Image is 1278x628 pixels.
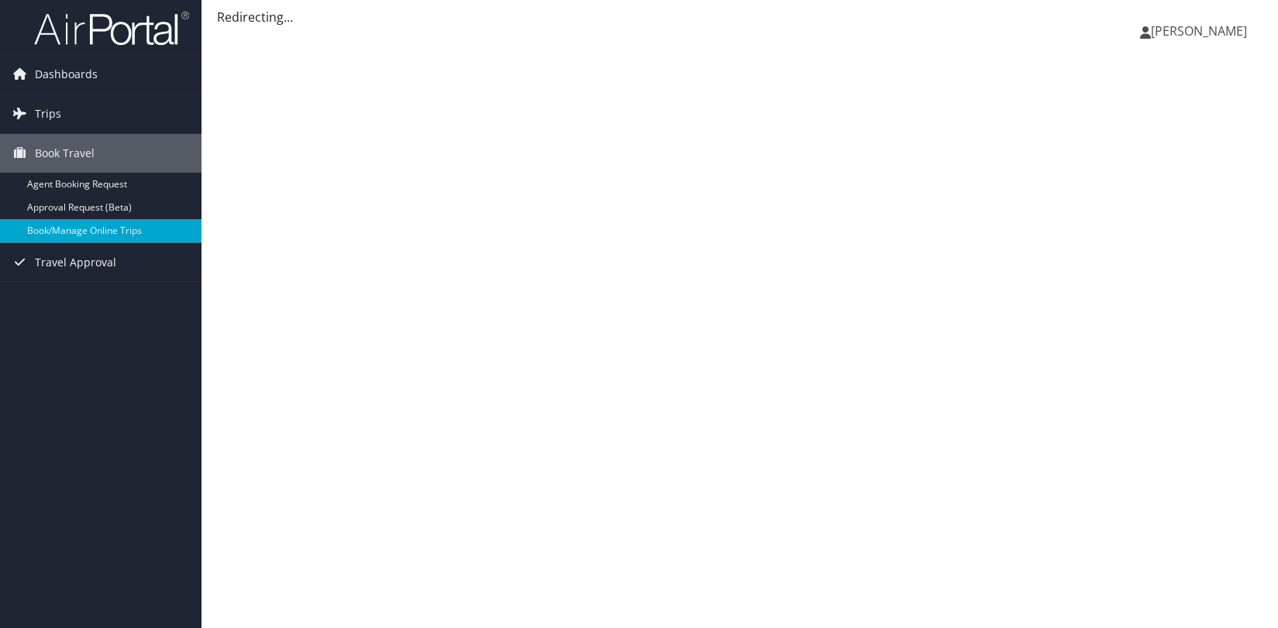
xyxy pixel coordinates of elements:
div: Redirecting... [217,8,1262,26]
img: airportal-logo.png [34,10,189,46]
span: Travel Approval [35,243,116,282]
span: Trips [35,94,61,133]
span: [PERSON_NAME] [1151,22,1247,39]
a: [PERSON_NAME] [1140,8,1262,54]
span: Dashboards [35,55,98,94]
span: Book Travel [35,134,95,173]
